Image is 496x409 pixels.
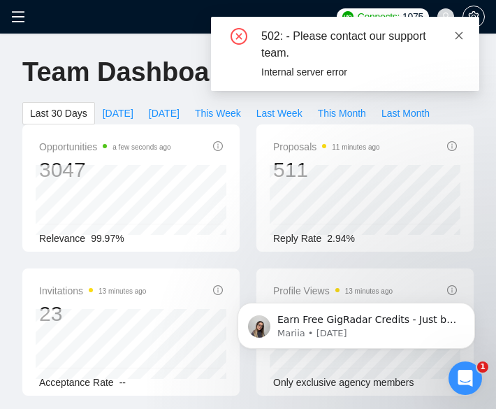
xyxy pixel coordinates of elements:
[310,102,374,124] button: This Month
[462,11,485,22] a: setting
[273,233,321,244] span: Reply Rate
[374,102,437,124] button: Last Month
[39,233,85,244] span: Relevance
[119,377,126,388] span: --
[261,28,462,62] div: 502: - Please contact our support team.
[103,106,133,121] span: [DATE]
[22,56,235,89] h1: Team Dashboard
[213,141,223,151] span: info-circle
[477,361,488,373] span: 1
[441,12,451,22] span: user
[141,102,187,124] button: [DATE]
[95,102,141,124] button: [DATE]
[273,157,380,183] div: 511
[39,157,171,183] div: 3047
[91,233,124,244] span: 99.97%
[213,285,223,295] span: info-circle
[447,141,457,151] span: info-circle
[249,102,310,124] button: Last Week
[261,64,462,80] div: Internal server error
[462,6,485,28] button: setting
[30,106,87,121] span: Last 30 Days
[22,102,95,124] button: Last 30 Days
[273,377,414,388] span: Only exclusive agency members
[318,106,366,121] span: This Month
[112,143,170,151] time: a few seconds ago
[195,106,241,121] span: This Week
[39,282,146,299] span: Invitations
[39,138,171,155] span: Opportunities
[327,233,355,244] span: 2.94%
[231,28,247,45] span: close-circle
[11,10,25,24] span: menu
[39,377,114,388] span: Acceptance Rate
[187,102,249,124] button: This Week
[402,9,423,24] span: 1075
[342,11,353,22] img: upwork-logo.png
[256,106,302,121] span: Last Week
[39,301,146,327] div: 23
[332,143,379,151] time: 11 minutes ago
[463,11,484,22] span: setting
[61,41,241,385] span: Earn Free GigRadar Credits - Just by Sharing Your Story! 💬 Want more credits for sending proposal...
[381,106,430,121] span: Last Month
[99,287,146,295] time: 13 minutes ago
[358,9,400,24] span: Connects:
[448,361,482,395] iframe: Intercom live chat
[61,54,241,66] p: Message from Mariia, sent 2w ago
[217,273,496,371] iframe: Intercom notifications message
[149,106,180,121] span: [DATE]
[454,31,464,41] span: close
[273,138,380,155] span: Proposals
